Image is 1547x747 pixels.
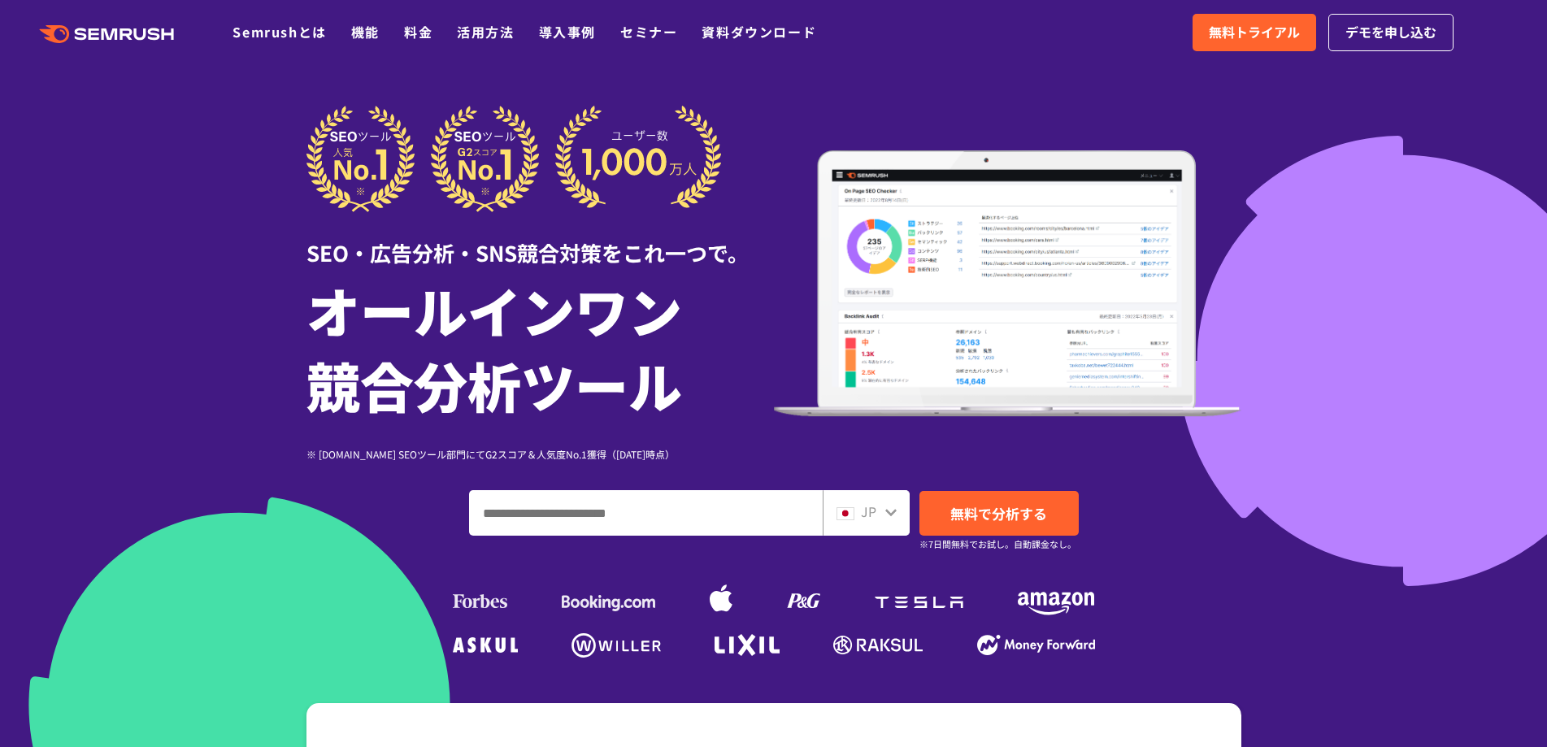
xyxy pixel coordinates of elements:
a: デモを申し込む [1328,14,1454,51]
div: SEO・広告分析・SNS競合対策をこれ一つで。 [306,212,774,268]
a: 無料で分析する [919,491,1079,536]
div: ※ [DOMAIN_NAME] SEOツール部門にてG2スコア＆人気度No.1獲得（[DATE]時点） [306,446,774,462]
a: 料金 [404,22,432,41]
h1: オールインワン 競合分析ツール [306,272,774,422]
small: ※7日間無料でお試し。自動課金なし。 [919,536,1076,552]
a: 機能 [351,22,380,41]
input: ドメイン、キーワードまたはURLを入力してください [470,491,822,535]
a: 活用方法 [457,22,514,41]
span: デモを申し込む [1345,22,1436,43]
a: 資料ダウンロード [702,22,816,41]
a: 導入事例 [539,22,596,41]
a: Semrushとは [232,22,326,41]
span: 無料トライアル [1209,22,1300,43]
span: 無料で分析する [950,503,1047,523]
a: 無料トライアル [1193,14,1316,51]
span: JP [861,502,876,521]
a: セミナー [620,22,677,41]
